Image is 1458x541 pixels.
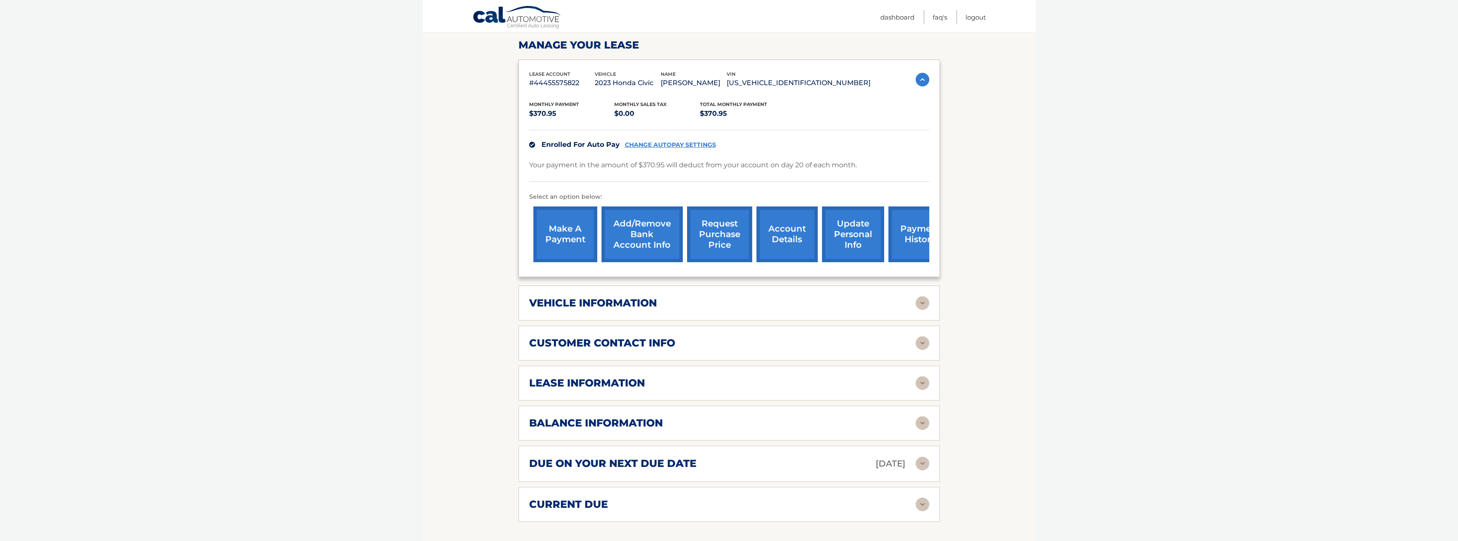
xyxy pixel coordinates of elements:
h2: lease information [529,377,645,389]
img: accordion-rest.svg [916,296,929,310]
a: account details [756,206,818,262]
p: #44455575822 [529,77,595,89]
p: [PERSON_NAME] [661,77,727,89]
a: request purchase price [687,206,752,262]
p: [DATE] [876,456,905,471]
a: make a payment [533,206,597,262]
h2: balance information [529,417,663,429]
h2: vehicle information [529,297,657,309]
a: payment history [888,206,952,262]
img: check.svg [529,142,535,148]
a: CHANGE AUTOPAY SETTINGS [625,141,716,149]
a: update personal info [822,206,884,262]
a: Dashboard [880,10,914,24]
p: $370.95 [529,108,615,120]
p: Your payment in the amount of $370.95 will deduct from your account on day 20 of each month. [529,159,857,171]
h2: Manage Your Lease [518,39,940,52]
a: FAQ's [933,10,947,24]
span: lease account [529,71,570,77]
a: Logout [965,10,986,24]
span: vehicle [595,71,616,77]
img: accordion-rest.svg [916,457,929,470]
h2: customer contact info [529,337,675,349]
p: 2023 Honda Civic [595,77,661,89]
img: accordion-active.svg [916,73,929,86]
span: name [661,71,676,77]
a: Add/Remove bank account info [602,206,683,262]
img: accordion-rest.svg [916,376,929,390]
span: Monthly sales Tax [614,101,667,107]
img: accordion-rest.svg [916,498,929,511]
img: accordion-rest.svg [916,336,929,350]
img: accordion-rest.svg [916,416,929,430]
span: Monthly Payment [529,101,579,107]
span: Enrolled For Auto Pay [541,140,620,149]
h2: current due [529,498,608,511]
p: Select an option below: [529,192,929,202]
a: Cal Automotive [473,6,562,30]
p: $0.00 [614,108,700,120]
p: $370.95 [700,108,785,120]
span: Total Monthly Payment [700,101,767,107]
h2: due on your next due date [529,457,696,470]
p: [US_VEHICLE_IDENTIFICATION_NUMBER] [727,77,871,89]
span: vin [727,71,736,77]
